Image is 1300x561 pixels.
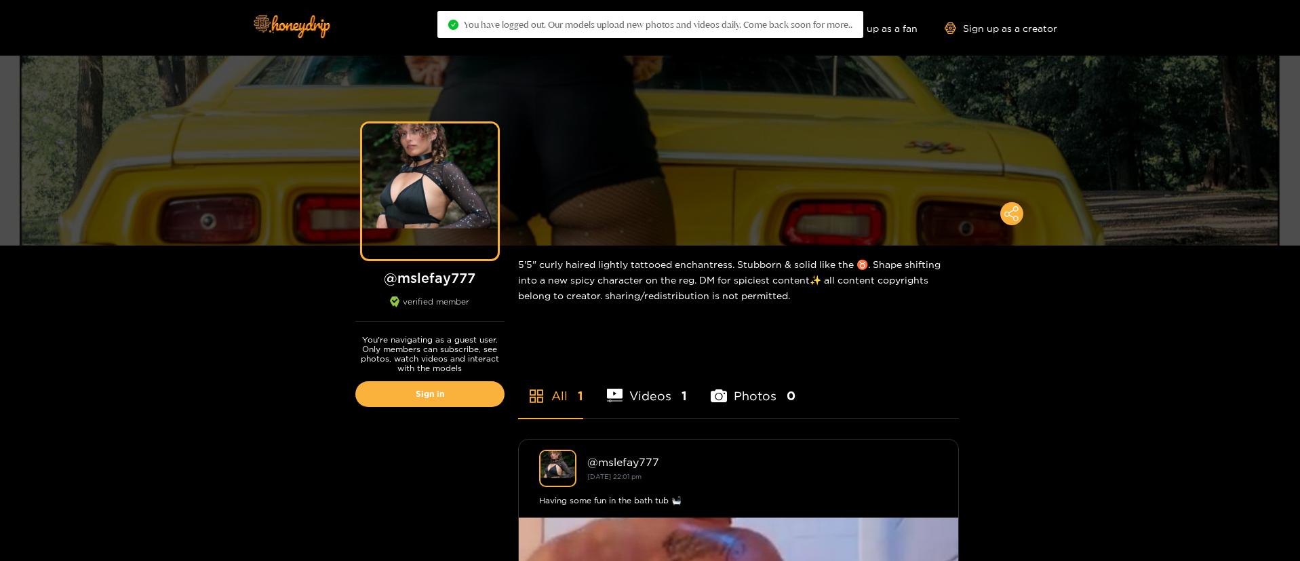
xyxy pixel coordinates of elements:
span: appstore [528,388,545,404]
span: 0 [787,387,795,404]
li: All [518,357,583,418]
div: 5'5" curly haired lightly tattooed enchantress. Stubborn & solid like the ♉️. Shape shifting into... [518,246,959,314]
div: Having some fun in the bath tub 🛀🏽 [539,494,938,507]
a: Sign up as a creator [945,22,1057,34]
span: check-circle [448,20,458,30]
li: Photos [711,357,795,418]
span: 1 [682,387,687,404]
div: @ mslefay777 [587,456,938,468]
img: mslefay777 [539,450,576,487]
h1: @ mslefay777 [355,269,505,286]
small: [DATE] 22:01 pm [587,473,642,480]
li: Videos [607,357,688,418]
div: verified member [355,296,505,322]
p: You're navigating as a guest user. Only members can subscribe, see photos, watch videos and inter... [355,335,505,373]
span: 1 [578,387,583,404]
a: Sign up as a fan [825,22,918,34]
a: Sign in [355,381,505,407]
span: You have logged out. Our models upload new photos and videos daily. Come back soon for more.. [464,19,852,30]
